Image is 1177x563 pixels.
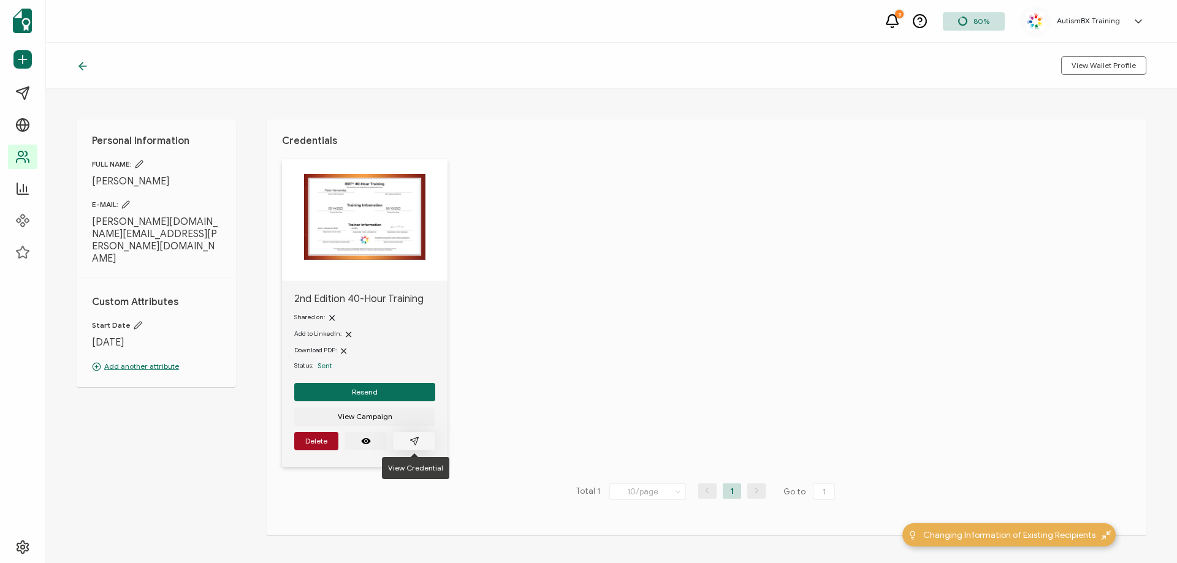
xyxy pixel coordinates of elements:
span: FULL NAME: [92,159,221,169]
input: Select [609,483,686,500]
div: 9 [895,10,904,18]
span: Shared on: [294,313,325,321]
span: [PERSON_NAME][DOMAIN_NAME][EMAIL_ADDRESS][PERSON_NAME][DOMAIN_NAME] [92,216,221,265]
span: Download PDF: [294,346,337,354]
span: Sent [318,361,332,370]
button: View Wallet Profile [1061,56,1146,75]
span: View Campaign [338,413,392,420]
span: Total 1 [576,483,600,501]
img: 55acd4ea-2246-4d5a-820f-7ee15f166b00.jpg [1026,12,1045,31]
img: minimize-icon.svg [1102,531,1111,540]
span: Changing Information of Existing Recipients [923,529,1095,542]
span: View Wallet Profile [1072,62,1136,69]
div: View Credential [382,457,449,479]
button: Delete [294,432,338,450]
span: Add to LinkedIn: [294,330,341,338]
span: Status: [294,361,313,371]
button: View Campaign [294,407,435,426]
ion-icon: paper plane outline [409,436,419,446]
h5: AutismBX Training [1057,17,1120,25]
img: sertifier-logomark-colored.svg [13,9,32,33]
button: Resend [294,383,435,401]
p: Add another attribute [92,361,221,372]
span: [DATE] [92,336,221,349]
h1: Custom Attributes [92,296,221,308]
h1: Credentials [282,135,1131,147]
li: 1 [723,483,741,499]
span: Delete [305,437,327,445]
span: Go to [783,483,837,501]
span: Start Date [92,320,221,330]
h1: Personal Information [92,135,221,147]
span: [PERSON_NAME] [92,175,221,187]
iframe: Chat Widget [1116,504,1177,563]
span: E-MAIL: [92,200,221,210]
ion-icon: eye [361,436,371,446]
span: 2nd Edition 40-Hour Training [294,293,435,305]
span: Resend [352,388,378,396]
span: 80% [973,17,989,26]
